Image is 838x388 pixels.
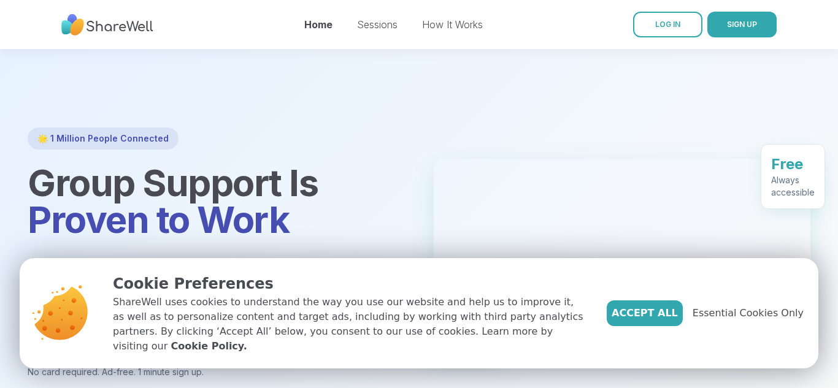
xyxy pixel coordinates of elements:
a: Cookie Policy. [171,339,247,354]
p: Join hundreds of free, live online support groups each week. [28,253,381,292]
button: SIGN UP [707,12,777,37]
p: No card required. Ad-free. 1 minute sign up. [28,366,404,378]
span: Proven to Work [28,197,289,242]
div: 🌟 1 Million People Connected [28,127,179,150]
a: Home [304,18,333,31]
a: Sessions [357,18,398,31]
p: ShareWell uses cookies to understand the way you use our website and help us to improve it, as we... [113,295,587,354]
p: Cookie Preferences [113,273,587,295]
img: ShareWell Nav Logo [61,8,153,42]
div: Free [771,154,815,173]
span: Accept All [612,306,678,321]
h1: Group Support Is [28,164,404,238]
button: Accept All [607,300,683,326]
span: LOG IN [655,20,680,29]
a: How It Works [422,18,483,31]
a: LOG IN [633,12,702,37]
span: SIGN UP [727,20,757,29]
span: Essential Cookies Only [693,306,804,321]
div: Always accessible [771,173,815,198]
